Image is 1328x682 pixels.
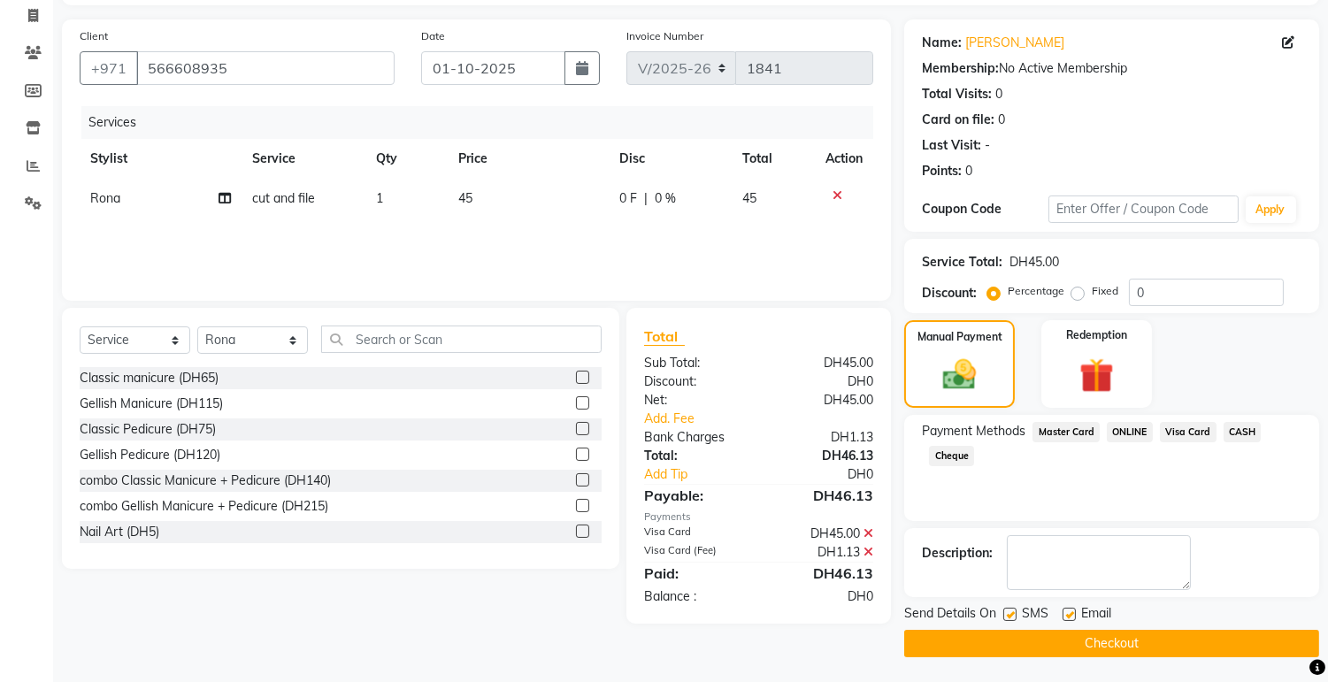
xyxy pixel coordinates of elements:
div: Visa Card [631,525,759,543]
div: Nail Art (DH5) [80,523,159,541]
a: Add Tip [631,465,780,484]
img: _cash.svg [933,356,986,394]
div: Paid: [631,563,759,584]
th: Action [815,139,873,179]
div: Description: [922,544,993,563]
span: 45 [742,190,756,206]
label: Date [421,28,445,44]
div: Payable: [631,485,759,506]
div: Payments [644,510,873,525]
span: | [644,189,648,208]
div: DH45.00 [759,354,887,372]
div: Total Visits: [922,85,992,103]
span: cut and file [252,190,315,206]
div: 0 [995,85,1002,103]
th: Price [448,139,609,179]
span: 0 F [619,189,637,208]
button: Checkout [904,630,1319,657]
div: 0 [998,111,1005,129]
span: 0 % [655,189,676,208]
button: +971 [80,51,138,85]
div: Visa Card (Fee) [631,543,759,562]
span: 45 [458,190,472,206]
div: Classic Pedicure (DH75) [80,420,216,439]
div: DH45.00 [759,525,887,543]
span: Cheque [929,446,974,466]
label: Invoice Number [626,28,703,44]
button: Apply [1246,196,1296,223]
span: Payment Methods [922,422,1025,441]
div: Coupon Code [922,200,1048,218]
div: Total: [631,447,759,465]
div: Net: [631,391,759,410]
div: Service Total: [922,253,1002,272]
input: Search or Scan [321,326,602,353]
div: Points: [922,162,962,180]
th: Stylist [80,139,242,179]
span: SMS [1022,604,1048,626]
div: Last Visit: [922,136,981,155]
div: Sub Total: [631,354,759,372]
input: Search by Name/Mobile/Email/Code [136,51,395,85]
label: Percentage [1008,283,1064,299]
div: Discount: [922,284,977,303]
div: No Active Membership [922,59,1301,78]
div: Gellish Pedicure (DH120) [80,446,220,464]
div: DH0 [780,465,887,484]
label: Manual Payment [917,329,1002,345]
div: 0 [965,162,972,180]
div: DH46.13 [759,485,887,506]
span: Send Details On [904,604,996,626]
div: DH0 [759,587,887,606]
a: Add. Fee [631,410,887,428]
label: Client [80,28,108,44]
div: - [985,136,990,155]
label: Fixed [1092,283,1118,299]
label: Redemption [1066,327,1127,343]
div: Classic manicure (DH65) [80,369,219,387]
div: Membership: [922,59,999,78]
div: Name: [922,34,962,52]
div: Balance : [631,587,759,606]
div: combo Gellish Manicure + Pedicure (DH215) [80,497,328,516]
span: 1 [376,190,383,206]
span: Visa Card [1160,422,1217,442]
img: _gift.svg [1069,354,1125,397]
div: Discount: [631,372,759,391]
th: Qty [365,139,448,179]
a: [PERSON_NAME] [965,34,1064,52]
div: Bank Charges [631,428,759,447]
th: Service [242,139,365,179]
span: Master Card [1032,422,1100,442]
span: ONLINE [1107,422,1153,442]
th: Total [732,139,816,179]
span: CASH [1224,422,1262,442]
span: Rona [90,190,120,206]
div: Gellish Manicure (DH115) [80,395,223,413]
div: DH1.13 [759,543,887,562]
div: DH0 [759,372,887,391]
span: Email [1081,604,1111,626]
div: DH45.00 [759,391,887,410]
th: Disc [609,139,732,179]
div: DH45.00 [1009,253,1059,272]
div: DH46.13 [759,563,887,584]
div: DH1.13 [759,428,887,447]
input: Enter Offer / Coupon Code [1048,195,1238,223]
div: Card on file: [922,111,994,129]
div: DH46.13 [759,447,887,465]
div: combo Classic Manicure + Pedicure (DH140) [80,471,331,490]
div: Services [81,106,887,139]
span: Total [644,327,685,346]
